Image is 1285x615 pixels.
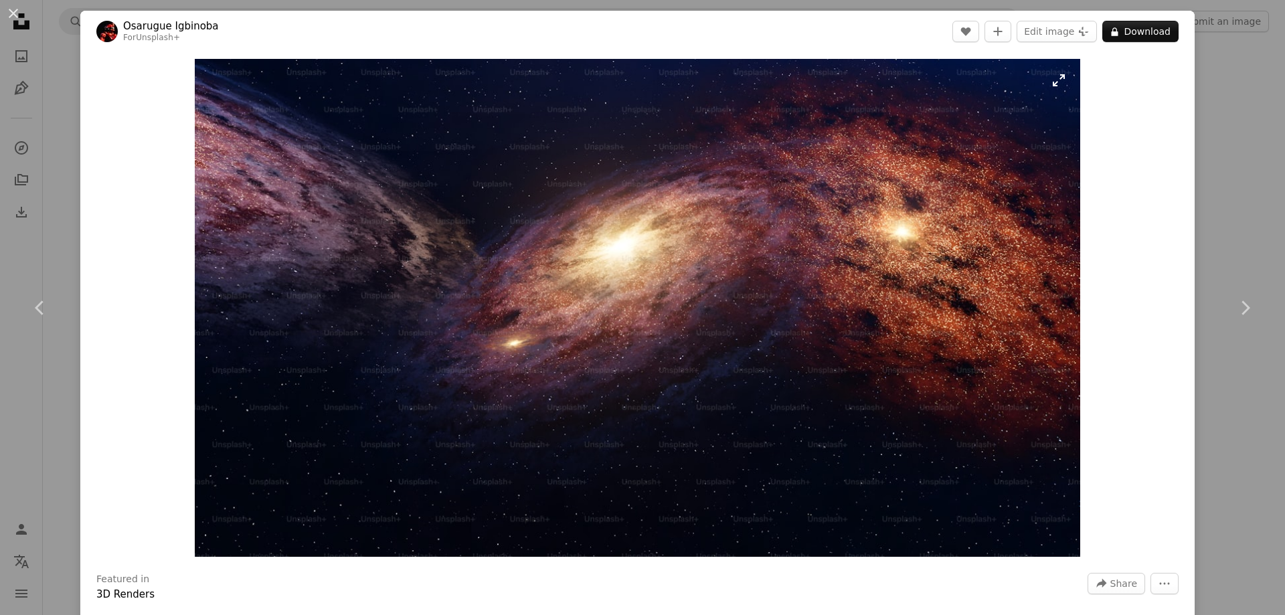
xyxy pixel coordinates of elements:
[96,588,155,600] a: 3D Renders
[96,573,149,586] h3: Featured in
[195,59,1080,557] img: a pair of stars in the middle of a night sky
[1088,573,1145,594] button: Share this image
[1205,244,1285,372] a: Next
[123,33,219,43] div: For
[1150,573,1179,594] button: More Actions
[1110,574,1137,594] span: Share
[123,19,219,33] a: Osarugue Igbinoba
[1102,21,1179,42] button: Download
[136,33,180,42] a: Unsplash+
[1017,21,1097,42] button: Edit image
[984,21,1011,42] button: Add to Collection
[96,21,118,42] img: Go to Osarugue Igbinoba's profile
[195,59,1080,557] button: Zoom in on this image
[952,21,979,42] button: Like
